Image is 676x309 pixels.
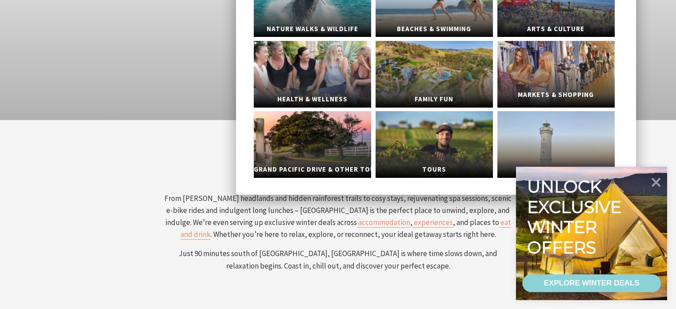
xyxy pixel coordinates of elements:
[376,21,493,37] span: Beaches & Swimming
[522,274,661,292] a: EXPLORE WINTER DEALS
[164,144,512,179] h2: Your Perfect Escape
[254,91,371,108] span: Health & Wellness
[414,217,453,227] span: experiences
[544,274,639,292] div: EXPLORE WINTER DEALS
[254,161,371,178] span: Grand Pacific Drive & Other Touring
[211,229,496,239] span: . Whether you’re here to relax, explore, or reconnect, your ideal getaway starts right here.
[497,161,615,178] span: History & Heritage
[412,217,453,228] a: experiences
[254,21,371,37] span: Nature Walks & Wildlife
[357,217,410,228] a: accommodation
[358,217,410,227] span: accommodation
[376,161,493,178] span: Tours
[497,21,615,37] span: Arts & Culture
[410,217,412,227] span: ,
[453,217,499,227] span: , and places to
[376,91,493,108] span: Family Fun
[164,193,512,227] span: From [PERSON_NAME] headlands and hidden rainforest trails to cosy stays, rejuvenating spa session...
[527,177,625,257] div: Unlock exclusive winter offers
[497,87,615,103] span: Markets & Shopping
[179,249,497,270] span: Just 90 minutes south of [GEOGRAPHIC_DATA], [GEOGRAPHIC_DATA] is where time slows down, and relax...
